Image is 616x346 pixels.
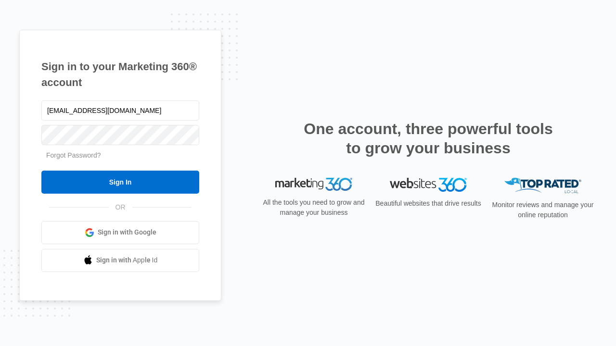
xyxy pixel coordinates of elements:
[98,227,156,237] span: Sign in with Google
[41,249,199,272] a: Sign in with Apple Id
[41,171,199,194] input: Sign In
[301,119,556,158] h2: One account, three powerful tools to grow your business
[275,178,352,191] img: Marketing 360
[46,151,101,159] a: Forgot Password?
[109,202,132,212] span: OR
[390,178,467,192] img: Websites 360
[41,100,199,121] input: Email
[41,221,199,244] a: Sign in with Google
[260,198,368,218] p: All the tools you need to grow and manage your business
[374,198,482,209] p: Beautiful websites that drive results
[489,200,597,220] p: Monitor reviews and manage your online reputation
[504,178,581,194] img: Top Rated Local
[96,255,158,265] span: Sign in with Apple Id
[41,59,199,90] h1: Sign in to your Marketing 360® account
